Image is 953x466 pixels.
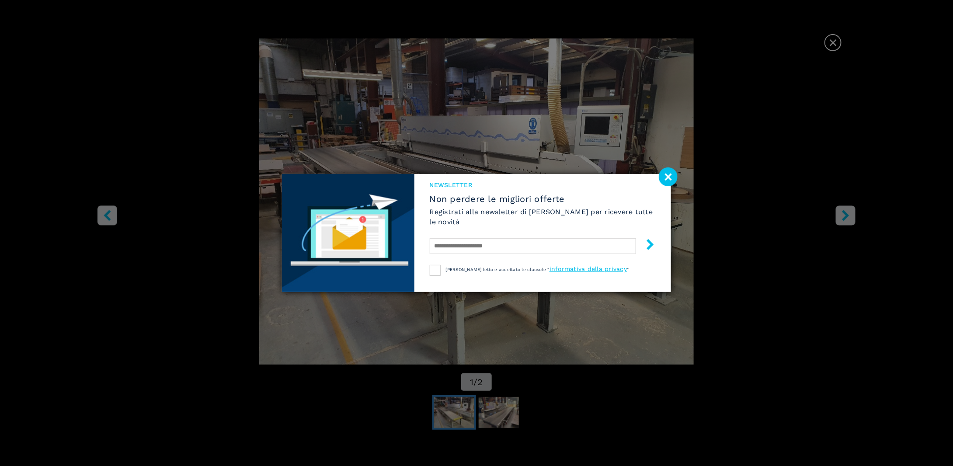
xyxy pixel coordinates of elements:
span: NEWSLETTER [430,181,656,189]
a: informativa della privacy [550,265,627,272]
h6: Registrati alla newsletter di [PERSON_NAME] per ricevere tutte le novità [430,207,656,227]
span: Non perdere le migliori offerte [430,194,656,204]
button: submit-button [636,236,656,256]
span: " [627,267,629,272]
img: Newsletter image [282,174,414,292]
span: [PERSON_NAME] letto e accettato le clausole " [446,267,550,272]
